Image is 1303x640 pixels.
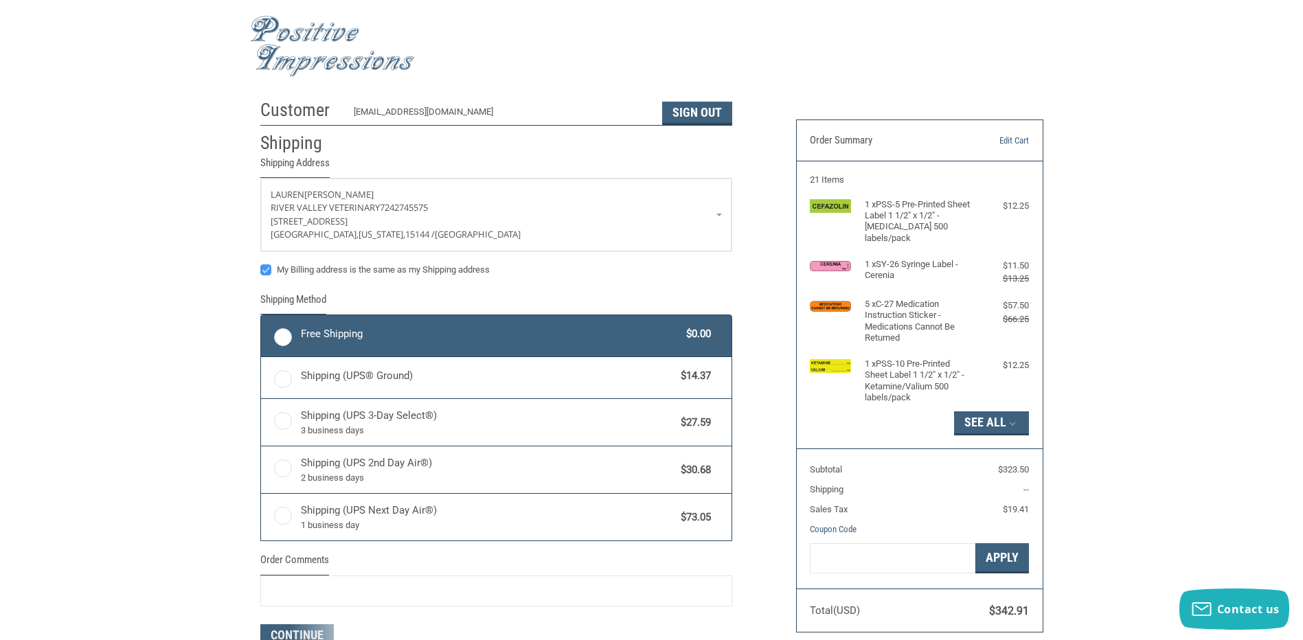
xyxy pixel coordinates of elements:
span: 2 business days [301,471,675,485]
input: Gift Certificate or Coupon Code [810,543,975,574]
span: Total (USD) [810,604,860,617]
span: Subtotal [810,464,842,475]
span: 3 business days [301,424,675,437]
h3: 21 Items [810,174,1029,185]
span: [GEOGRAPHIC_DATA] [435,228,521,240]
span: $19.41 [1003,504,1029,514]
span: -- [1023,484,1029,494]
span: 7242745575 [380,201,428,214]
span: Shipping (UPS 2nd Day Air®) [301,455,675,484]
button: Contact us [1179,588,1289,630]
span: $0.00 [680,326,712,342]
button: See All [954,411,1029,435]
h3: Order Summary [810,134,959,148]
span: Sales Tax [810,504,848,514]
h4: 1 x PSS-5 Pre-Printed Sheet Label 1 1/2" x 1/2" - [MEDICAL_DATA] 500 labels/pack [865,199,971,244]
div: [EMAIL_ADDRESS][DOMAIN_NAME] [354,105,648,125]
div: $66.25 [974,312,1029,326]
legend: Order Comments [260,552,329,575]
span: $30.68 [675,462,712,478]
span: [GEOGRAPHIC_DATA], [271,228,359,240]
span: [US_STATE], [359,228,405,240]
span: Shipping (UPS Next Day Air®) [301,503,675,532]
div: $12.25 [974,199,1029,213]
span: 1 business day [301,518,675,532]
legend: Shipping Address [260,155,330,178]
h4: 1 x SY-26 Syringe Label - Cerenia [865,259,971,282]
div: $12.25 [974,358,1029,372]
span: River Valley Veterinary [271,201,380,214]
span: Shipping [810,484,843,494]
img: Positive Impressions [250,16,415,77]
span: $73.05 [675,510,712,525]
span: [STREET_ADDRESS] [271,215,348,227]
span: Shipping (UPS 3-Day Select®) [301,408,675,437]
h4: 1 x PSS-10 Pre-Printed Sheet Label 1 1/2" x 1/2" - Ketamine/Valium 500 labels/pack [865,358,971,403]
span: 15144 / [405,228,435,240]
span: $323.50 [998,464,1029,475]
span: $342.91 [989,604,1029,617]
span: $14.37 [675,368,712,384]
legend: Shipping Method [260,292,326,315]
span: [PERSON_NAME] [304,188,374,201]
div: $13.25 [974,272,1029,286]
span: Free Shipping [301,326,680,342]
h4: 5 x C-27 Medication Instruction Sticker - Medications Cannot Be Returned [865,299,971,343]
a: Enter or select a different address [261,179,732,251]
a: Edit Cart [959,134,1029,148]
div: $57.50 [974,299,1029,312]
a: Coupon Code [810,524,857,534]
h2: Customer [260,99,341,122]
h2: Shipping [260,132,341,155]
label: My Billing address is the same as my Shipping address [260,264,732,275]
div: $11.50 [974,259,1029,273]
button: Apply [975,543,1029,574]
span: $27.59 [675,415,712,431]
span: lauren [271,188,304,201]
span: Contact us [1217,602,1280,617]
span: Shipping (UPS® Ground) [301,368,675,384]
button: Sign Out [662,102,732,125]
